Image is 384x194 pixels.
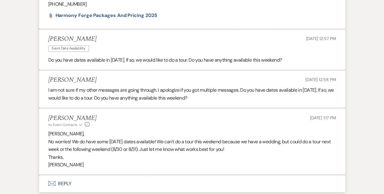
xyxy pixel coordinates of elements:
[305,77,336,82] span: [DATE] 12:58 PM
[306,36,336,41] span: [DATE] 12:57 PM
[48,114,97,122] h5: [PERSON_NAME]
[39,175,345,192] button: Reply
[48,161,336,168] p: [PERSON_NAME]
[48,130,336,138] p: [PERSON_NAME],
[48,122,83,127] button: to: Event Contacts
[48,45,89,52] span: Event Date Availability
[48,35,97,43] h5: [PERSON_NAME]
[48,122,77,127] span: to: Event Contacts
[48,86,336,102] div: I am not sure if my other messages are going through. I apologize if you got multiple messages. D...
[56,13,157,18] a: Harmony Forge Packages and Pricing 2025
[48,0,336,8] p: [PHONE_NUMBER]
[310,115,336,120] span: [DATE] 1:17 PM
[48,57,282,63] span: Do you have dates available in [DATE]. If so, we would like to do a tour. Do you have anything av...
[56,12,157,19] span: Harmony Forge Packages and Pricing 2025
[48,138,336,153] p: No worries! We do have some [DATE] dates available! We can't do a tour this weekend because we ha...
[48,153,336,161] p: Thanks,
[48,76,97,84] h5: [PERSON_NAME]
